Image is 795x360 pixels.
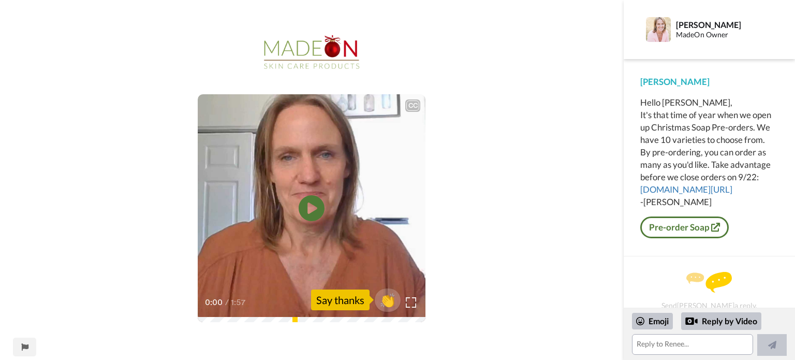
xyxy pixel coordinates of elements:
div: Hello [PERSON_NAME], It's that time of year when we open up Christmas Soap Pre-orders. We have 10... [640,96,778,208]
div: Say thanks [311,290,370,310]
span: 0:00 [205,296,223,309]
button: 👏 [375,289,401,312]
div: [PERSON_NAME] [640,76,778,88]
span: / [225,296,229,309]
img: message.svg [686,272,732,293]
img: 30abbdd1-ad99-46ea-8706-3e8bfce17d6f [255,35,369,73]
div: Send [PERSON_NAME] a reply. [638,275,781,307]
img: Full screen [406,297,416,308]
div: MadeOn Owner [676,31,778,39]
div: Reply by Video [685,315,698,327]
span: 👏 [375,292,401,308]
span: 1:57 [231,296,249,309]
div: [PERSON_NAME] [676,20,778,30]
a: [DOMAIN_NAME][URL] [640,184,732,195]
img: Profile Image [646,17,671,42]
a: Pre-order Soap [640,217,729,238]
div: Emoji [632,313,673,329]
div: CC [406,100,419,111]
div: Reply by Video [681,312,761,330]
